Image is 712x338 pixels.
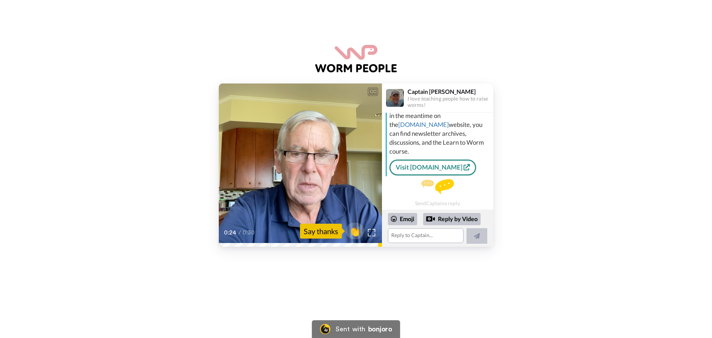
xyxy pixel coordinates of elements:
span: / [238,228,241,237]
span: 0:24 [224,228,237,237]
a: Visit [DOMAIN_NAME] [389,160,476,175]
div: Reply by Video [426,214,435,223]
div: CC [368,88,378,95]
a: [DOMAIN_NAME] [398,121,449,128]
span: 0:30 [243,228,256,237]
img: message.svg [421,179,454,194]
button: 👏 [346,223,364,239]
div: Captain [PERSON_NAME] [408,88,493,95]
img: Profile Image [386,89,404,107]
div: I love teaching people how to raise worms! [408,96,493,108]
div: Say thanks [300,224,342,239]
div: Emoji [388,213,417,225]
span: 👏 [346,225,364,237]
div: Send Captain a reply. [382,179,493,206]
div: Reply by Video [423,213,481,226]
img: logo [315,45,397,72]
img: Full screen [368,229,375,236]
